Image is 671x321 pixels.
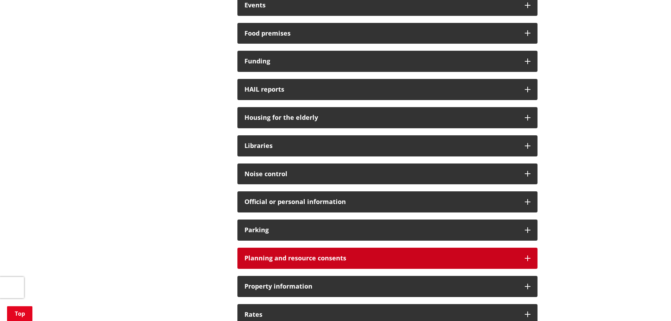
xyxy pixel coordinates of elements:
h3: Planning and resource consents [244,255,518,262]
h3: Funding [244,58,518,65]
h3: Food premises [244,30,518,37]
h3: Housing for the elderly [244,114,518,121]
h3: Noise control [244,171,518,178]
a: Top [7,306,32,321]
h3: Rates [244,311,518,318]
h3: Libraries [244,142,518,149]
h3: Parking [244,227,518,234]
h3: Official or personal information [244,198,518,205]
h3: Property information [244,283,518,290]
h3: Events [244,2,518,9]
iframe: Messenger Launcher [639,291,664,317]
h3: HAIL reports [244,86,518,93]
